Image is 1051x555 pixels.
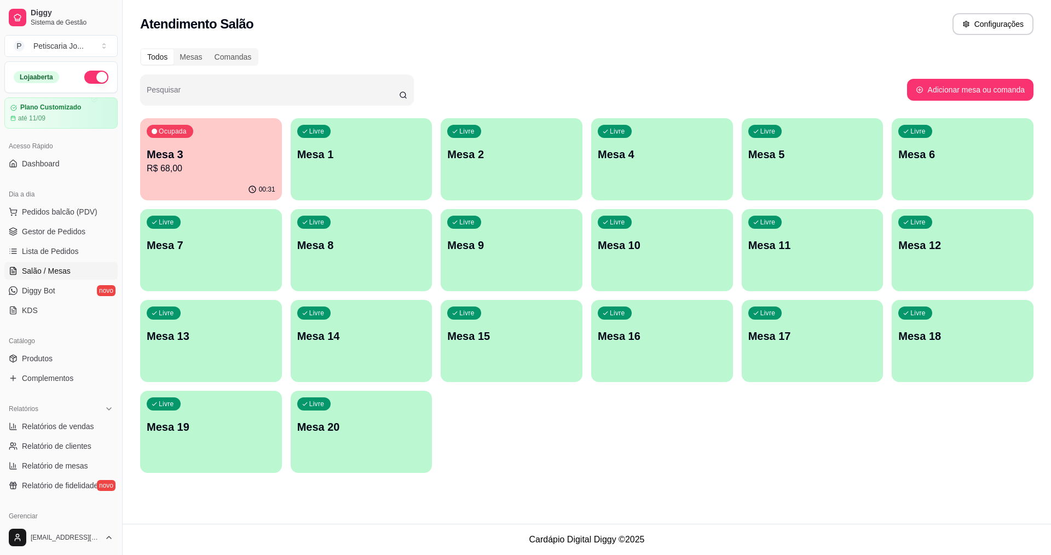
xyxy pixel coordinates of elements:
a: Diggy Botnovo [4,282,118,299]
p: Mesa 13 [147,328,275,344]
span: Relatório de clientes [22,441,91,452]
button: OcupadaMesa 3R$ 68,0000:31 [140,118,282,200]
p: Livre [760,309,776,317]
button: LivreMesa 15 [441,300,582,382]
p: Livre [760,218,776,227]
button: LivreMesa 11 [742,209,883,291]
button: LivreMesa 12 [892,209,1033,291]
p: Livre [760,127,776,136]
a: Dashboard [4,155,118,172]
span: [EMAIL_ADDRESS][DOMAIN_NAME] [31,533,100,542]
p: Livre [610,218,625,227]
a: Salão / Mesas [4,262,118,280]
p: Mesa 4 [598,147,726,162]
span: Relatórios de vendas [22,421,94,432]
button: LivreMesa 19 [140,391,282,473]
p: Mesa 11 [748,238,877,253]
h2: Atendimento Salão [140,15,253,33]
a: DiggySistema de Gestão [4,4,118,31]
p: Livre [309,127,325,136]
button: [EMAIL_ADDRESS][DOMAIN_NAME] [4,524,118,551]
span: KDS [22,305,38,316]
p: Mesa 3 [147,147,275,162]
p: Ocupada [159,127,187,136]
span: Sistema de Gestão [31,18,113,27]
button: LivreMesa 13 [140,300,282,382]
span: Diggy Bot [22,285,55,296]
p: Mesa 17 [748,328,877,344]
button: LivreMesa 2 [441,118,582,200]
a: Relatórios de vendas [4,418,118,435]
span: Diggy [31,8,113,18]
a: Lista de Pedidos [4,242,118,260]
p: Mesa 16 [598,328,726,344]
button: LivreMesa 9 [441,209,582,291]
p: Mesa 6 [898,147,1027,162]
p: 00:31 [259,185,275,194]
a: Relatório de fidelidadenovo [4,477,118,494]
a: Gestor de Pedidos [4,223,118,240]
button: LivreMesa 16 [591,300,733,382]
button: LivreMesa 14 [291,300,432,382]
span: Gestor de Pedidos [22,226,85,237]
div: Dia a dia [4,186,118,203]
span: Salão / Mesas [22,265,71,276]
div: Gerenciar [4,507,118,525]
span: Produtos [22,353,53,364]
p: Mesa 7 [147,238,275,253]
div: Mesas [174,49,208,65]
button: LivreMesa 1 [291,118,432,200]
div: Acesso Rápido [4,137,118,155]
p: Livre [459,218,475,227]
div: Catálogo [4,332,118,350]
p: Mesa 10 [598,238,726,253]
p: Mesa 18 [898,328,1027,344]
p: Mesa 2 [447,147,576,162]
span: Relatório de fidelidade [22,480,98,491]
button: LivreMesa 6 [892,118,1033,200]
p: Mesa 20 [297,419,426,435]
button: LivreMesa 18 [892,300,1033,382]
div: Loja aberta [14,71,59,83]
p: Mesa 14 [297,328,426,344]
span: Lista de Pedidos [22,246,79,257]
p: Livre [910,127,926,136]
p: Mesa 5 [748,147,877,162]
button: LivreMesa 10 [591,209,733,291]
p: Livre [309,218,325,227]
button: LivreMesa 20 [291,391,432,473]
span: Complementos [22,373,73,384]
p: Livre [459,127,475,136]
span: P [14,41,25,51]
span: Pedidos balcão (PDV) [22,206,97,217]
p: Mesa 12 [898,238,1027,253]
button: Adicionar mesa ou comanda [907,79,1033,101]
a: Relatório de clientes [4,437,118,455]
footer: Cardápio Digital Diggy © 2025 [123,524,1051,555]
p: Livre [159,309,174,317]
div: Todos [141,49,174,65]
p: Livre [610,309,625,317]
p: Mesa 19 [147,419,275,435]
div: Petiscaria Jo ... [33,41,84,51]
span: Relatório de mesas [22,460,88,471]
span: Relatórios [9,404,38,413]
p: Livre [159,400,174,408]
p: Livre [309,309,325,317]
p: Mesa 9 [447,238,576,253]
button: Pedidos balcão (PDV) [4,203,118,221]
div: Comandas [209,49,258,65]
p: Livre [910,309,926,317]
p: Livre [159,218,174,227]
button: LivreMesa 7 [140,209,282,291]
article: até 11/09 [18,114,45,123]
p: Livre [459,309,475,317]
button: LivreMesa 8 [291,209,432,291]
a: Relatório de mesas [4,457,118,475]
p: Livre [910,218,926,227]
button: Alterar Status [84,71,108,84]
a: Produtos [4,350,118,367]
button: Configurações [952,13,1033,35]
p: Mesa 1 [297,147,426,162]
p: Mesa 8 [297,238,426,253]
